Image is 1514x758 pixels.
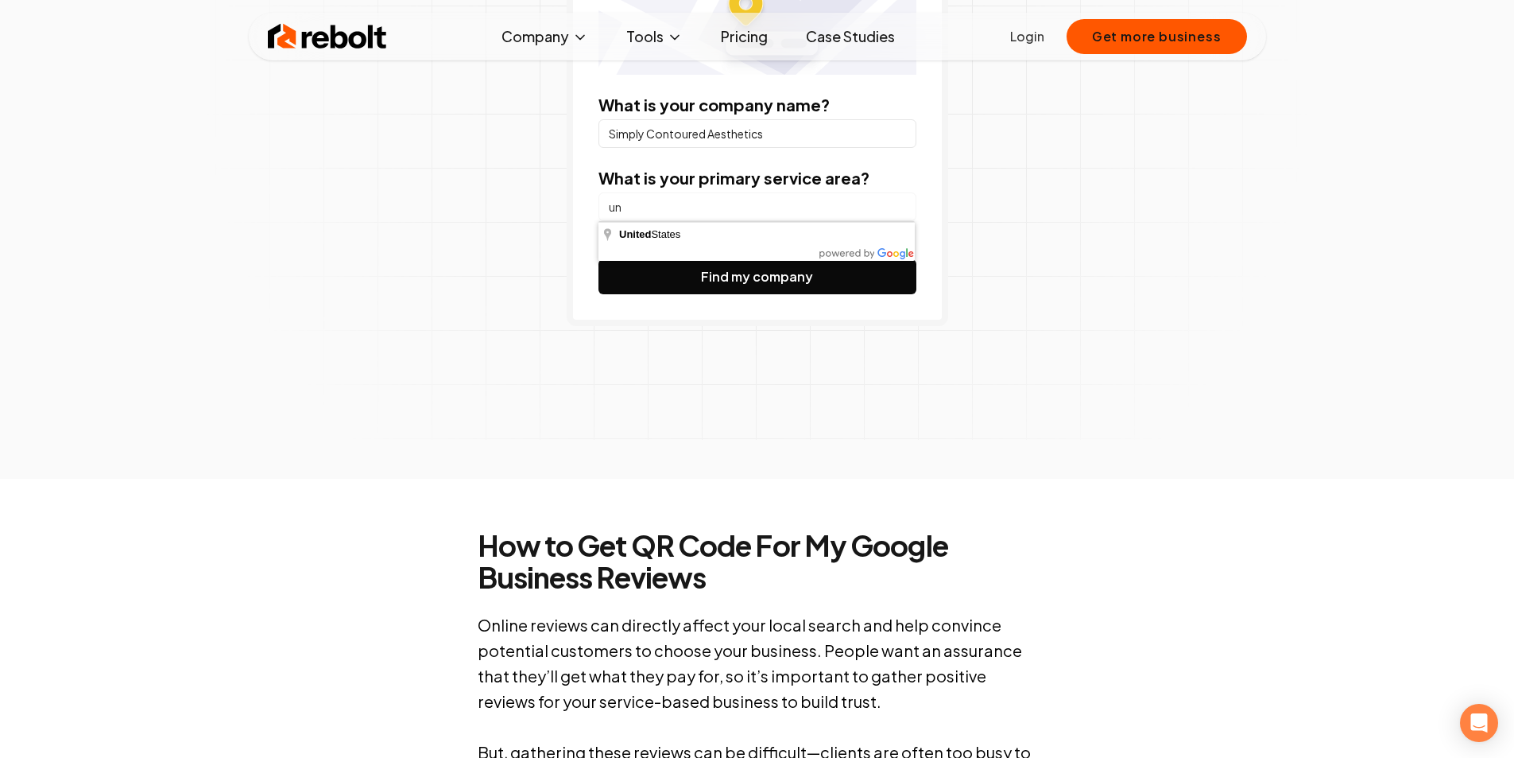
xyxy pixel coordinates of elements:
input: Company Name [598,119,916,148]
a: Pricing [708,21,780,52]
div: Open Intercom Messenger [1460,704,1498,742]
button: Get more business [1067,19,1247,54]
button: Find my company [598,259,916,294]
a: Login [1010,27,1044,46]
button: Company [489,21,601,52]
button: Tools [614,21,695,52]
span: United [619,228,651,240]
input: City or county or neighborhood [598,192,916,221]
span: States [619,228,683,240]
label: What is your primary service area? [598,168,869,188]
h2: How to Get QR Code For My Google Business Reviews [478,530,1037,593]
a: Case Studies [793,21,908,52]
img: Rebolt Logo [268,21,387,52]
label: What is your company name? [598,95,830,115]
